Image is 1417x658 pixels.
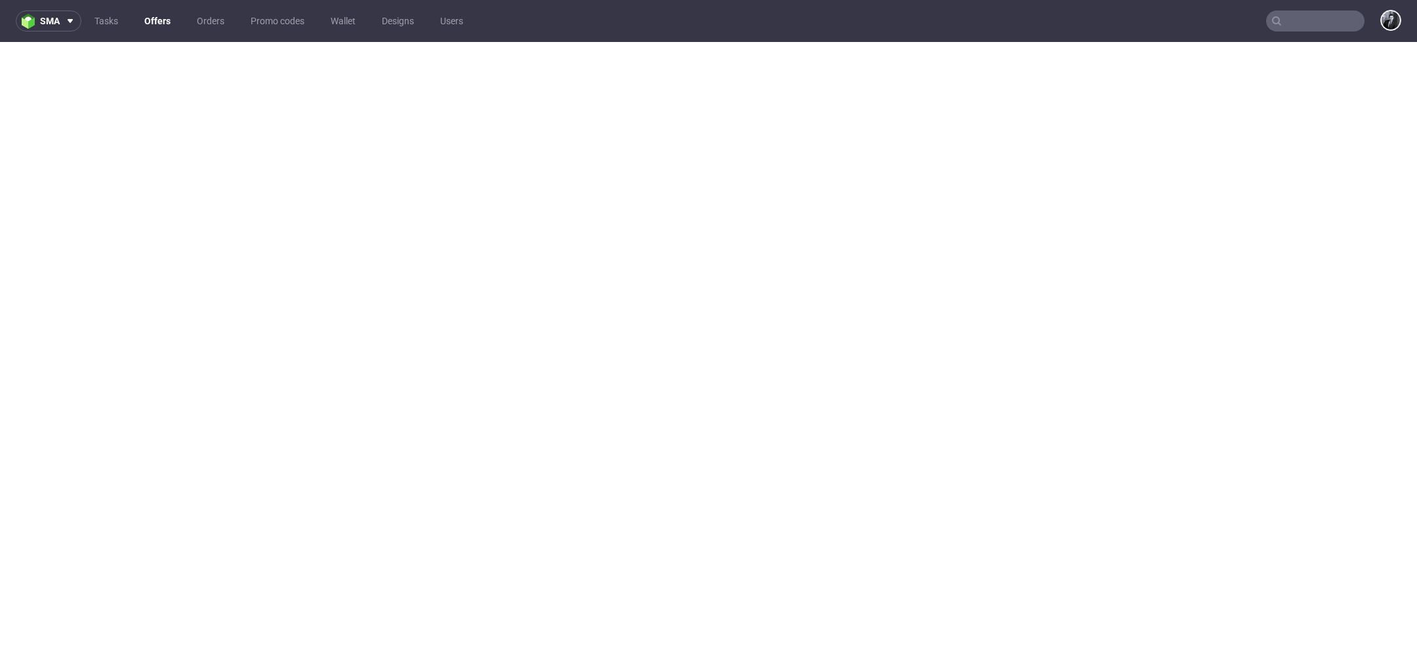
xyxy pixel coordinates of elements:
[1382,11,1400,30] img: Philippe Dubuy
[374,10,422,31] a: Designs
[87,10,126,31] a: Tasks
[189,10,232,31] a: Orders
[136,10,178,31] a: Offers
[323,10,363,31] a: Wallet
[16,10,81,31] button: sma
[432,10,471,31] a: Users
[243,10,312,31] a: Promo codes
[40,16,60,26] span: sma
[22,14,40,29] img: logo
